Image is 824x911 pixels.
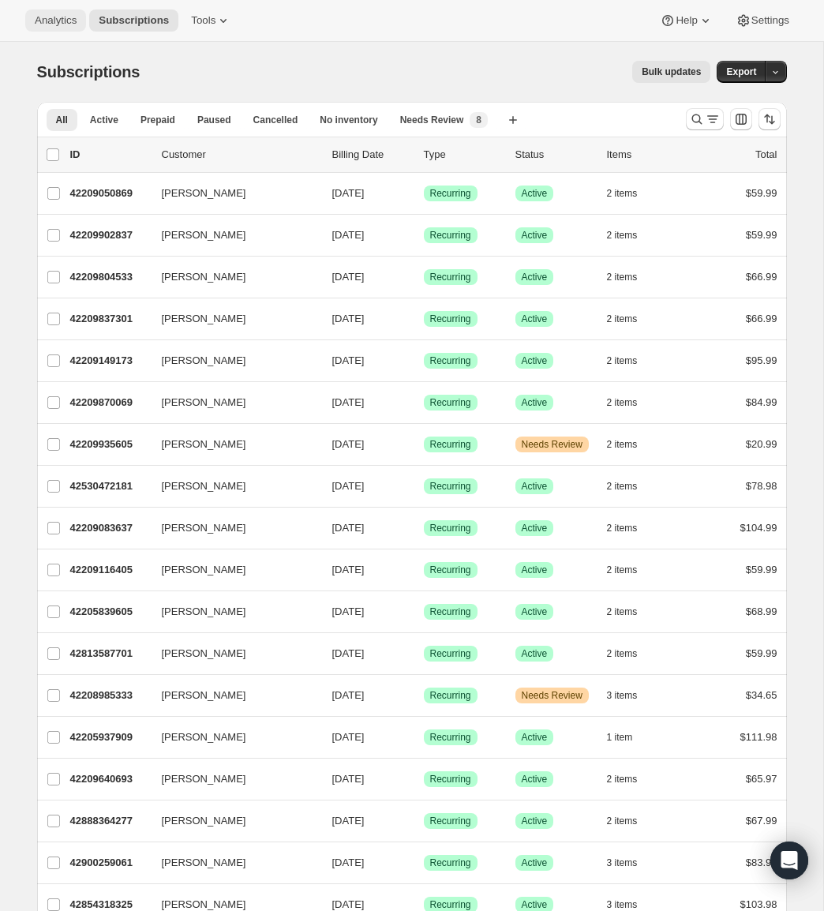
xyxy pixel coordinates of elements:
span: Active [522,857,548,869]
span: [PERSON_NAME] [162,688,246,703]
span: [DATE] [332,438,365,450]
p: 42900259061 [70,855,149,871]
button: [PERSON_NAME] [152,641,310,666]
button: [PERSON_NAME] [152,767,310,792]
button: [PERSON_NAME] [152,850,310,875]
span: [DATE] [332,689,365,701]
button: [PERSON_NAME] [152,181,310,206]
div: IDCustomerBilling DateTypeStatusItemsTotal [70,147,777,163]
button: 1 item [607,726,650,748]
span: 2 items [607,647,638,660]
span: [PERSON_NAME] [162,604,246,620]
span: 2 items [607,438,638,451]
span: [PERSON_NAME] [162,729,246,745]
span: 2 items [607,313,638,325]
span: [DATE] [332,731,365,743]
span: Active [522,898,548,911]
span: Active [522,313,548,325]
span: Recurring [430,354,471,367]
p: Status [515,147,594,163]
span: Recurring [430,229,471,242]
button: 2 items [607,768,655,790]
span: Recurring [430,564,471,576]
div: 42209116405[PERSON_NAME][DATE]SuccessRecurringSuccessActive2 items$59.99 [70,559,777,581]
button: Analytics [25,9,86,32]
p: Billing Date [332,147,411,163]
p: Total [755,147,777,163]
p: 42888364277 [70,813,149,829]
button: 2 items [607,475,655,497]
div: 42205937909[PERSON_NAME][DATE]SuccessRecurringSuccessActive1 item$111.98 [70,726,777,748]
p: 42205839605 [70,604,149,620]
button: 2 items [607,601,655,623]
p: 42209640693 [70,771,149,787]
span: Needs Review [522,438,582,451]
span: Prepaid [140,114,175,126]
span: Recurring [430,522,471,534]
span: Recurring [430,313,471,325]
span: 2 items [607,396,638,409]
span: Recurring [430,731,471,744]
span: 2 items [607,354,638,367]
span: $66.99 [746,271,777,283]
span: [PERSON_NAME] [162,353,246,369]
div: 42900259061[PERSON_NAME][DATE]SuccessRecurringSuccessActive3 items$83.96 [70,852,777,874]
span: 2 items [607,187,638,200]
span: 3 items [607,689,638,702]
div: 42205839605[PERSON_NAME][DATE]SuccessRecurringSuccessActive2 items$68.99 [70,601,777,623]
span: $95.99 [746,354,777,366]
span: $83.96 [746,857,777,868]
span: 2 items [607,815,638,827]
span: 2 items [607,522,638,534]
span: Cancelled [253,114,298,126]
div: 42209837301[PERSON_NAME][DATE]SuccessRecurringSuccessActive2 items$66.99 [70,308,777,330]
button: 2 items [607,308,655,330]
span: [DATE] [332,564,365,575]
span: Active [522,815,548,827]
span: $104.99 [740,522,777,534]
div: 42208985333[PERSON_NAME][DATE]SuccessRecurringWarningNeeds Review3 items$34.65 [70,684,777,707]
p: 42209870069 [70,395,149,411]
button: [PERSON_NAME] [152,683,310,708]
div: 42813587701[PERSON_NAME][DATE]SuccessRecurringSuccessActive2 items$59.99 [70,643,777,665]
span: $34.65 [746,689,777,701]
span: [DATE] [332,354,365,366]
button: 2 items [607,433,655,455]
button: [PERSON_NAME] [152,348,310,373]
span: $59.99 [746,187,777,199]
button: 3 items [607,852,655,874]
span: Recurring [430,689,471,702]
button: 2 items [607,266,655,288]
span: $59.99 [746,564,777,575]
button: Sort the results [758,108,781,130]
p: 42209149173 [70,353,149,369]
span: Paused [197,114,231,126]
button: [PERSON_NAME] [152,599,310,624]
p: 42205937909 [70,729,149,745]
button: [PERSON_NAME] [152,223,310,248]
span: Recurring [430,898,471,911]
div: Items [607,147,686,163]
span: $84.99 [746,396,777,408]
span: 2 items [607,773,638,785]
p: 42209804533 [70,269,149,285]
div: 42209640693[PERSON_NAME][DATE]SuccessRecurringSuccessActive2 items$65.97 [70,768,777,790]
span: [DATE] [332,815,365,827]
button: 2 items [607,350,655,372]
span: Help [676,14,697,27]
span: [DATE] [332,396,365,408]
span: [PERSON_NAME] [162,186,246,201]
p: 42209837301 [70,311,149,327]
button: [PERSON_NAME] [152,515,310,541]
span: [PERSON_NAME] [162,562,246,578]
span: [DATE] [332,773,365,785]
span: Active [522,229,548,242]
span: Active [522,271,548,283]
span: 3 items [607,857,638,869]
span: Subscriptions [37,63,140,81]
span: Active [522,354,548,367]
button: Customize table column order and visibility [730,108,752,130]
span: [DATE] [332,229,365,241]
p: ID [70,147,149,163]
span: 3 items [607,898,638,911]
